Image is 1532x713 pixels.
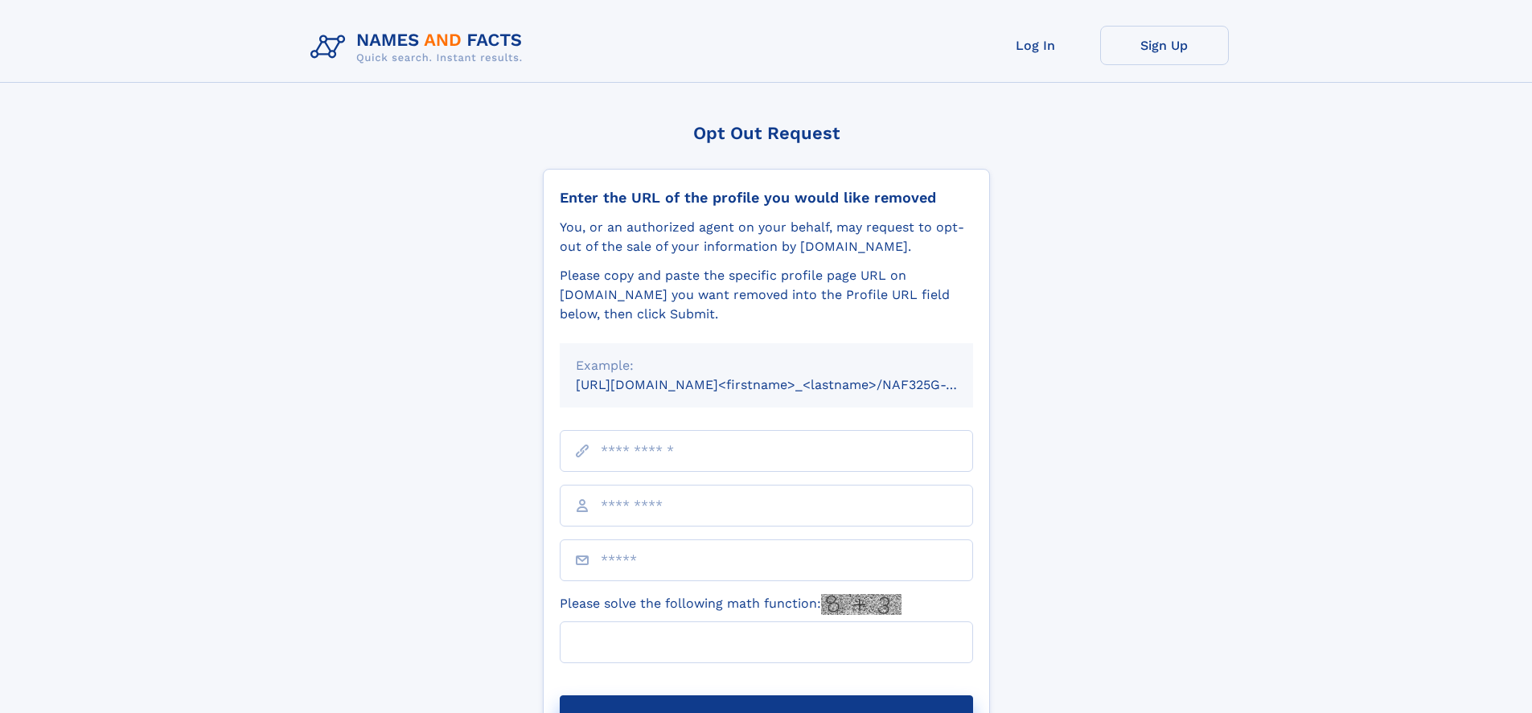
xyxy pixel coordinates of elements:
[560,218,973,256] div: You, or an authorized agent on your behalf, may request to opt-out of the sale of your informatio...
[971,26,1100,65] a: Log In
[560,266,973,324] div: Please copy and paste the specific profile page URL on [DOMAIN_NAME] you want removed into the Pr...
[543,123,990,143] div: Opt Out Request
[576,356,957,375] div: Example:
[576,377,1004,392] small: [URL][DOMAIN_NAME]<firstname>_<lastname>/NAF325G-xxxxxxxx
[1100,26,1229,65] a: Sign Up
[560,594,902,615] label: Please solve the following math function:
[560,189,973,207] div: Enter the URL of the profile you would like removed
[304,26,536,69] img: Logo Names and Facts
